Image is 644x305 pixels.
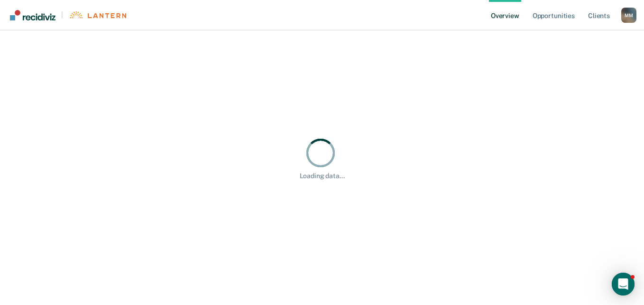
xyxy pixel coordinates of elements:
[300,172,345,180] div: Loading data...
[69,11,126,19] img: Lantern
[621,8,636,23] div: M M
[10,10,55,20] img: Recidiviz
[621,8,636,23] button: Profile dropdown button
[612,273,635,295] iframe: Intercom live chat
[55,11,69,19] span: |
